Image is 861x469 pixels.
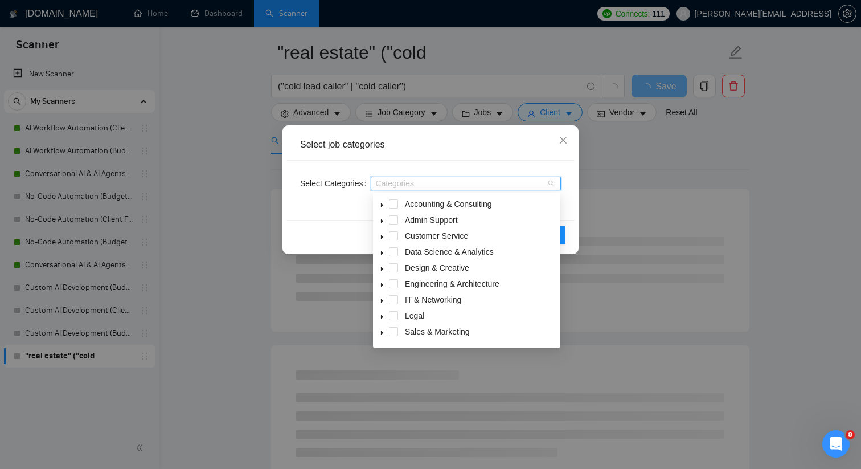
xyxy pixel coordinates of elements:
span: caret-down [379,314,385,320]
span: close [559,136,568,145]
label: Select Categories [300,174,371,193]
span: Legal [403,309,558,323]
input: Select Categories [375,179,378,188]
span: caret-down [379,234,385,240]
span: Sales & Marketing [403,325,558,339]
span: caret-down [379,202,385,208]
span: Customer Service [403,229,558,243]
button: Close [548,125,579,156]
span: Admin Support [403,213,558,227]
span: Engineering & Architecture [403,277,558,291]
span: Customer Service [405,231,468,240]
span: Admin Support [405,215,458,225]
span: Design & Creative [405,263,469,272]
span: 8 [846,430,855,439]
span: Data Science & Analytics [403,245,558,259]
iframe: Intercom live chat [822,430,850,458]
div: Select job categories [300,138,561,151]
span: Accounting & Consulting [405,199,492,209]
span: caret-down [379,298,385,304]
span: caret-down [379,250,385,256]
span: caret-down [379,218,385,224]
span: caret-down [379,330,385,336]
span: Engineering & Architecture [405,279,499,288]
span: Translation [403,341,558,354]
span: Design & Creative [403,261,558,275]
span: Accounting & Consulting [403,197,558,211]
span: caret-down [379,266,385,272]
span: caret-down [379,282,385,288]
span: IT & Networking [405,295,461,304]
span: Data Science & Analytics [405,247,494,256]
span: Legal [405,311,424,320]
span: IT & Networking [403,293,558,307]
span: Sales & Marketing [405,327,470,336]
